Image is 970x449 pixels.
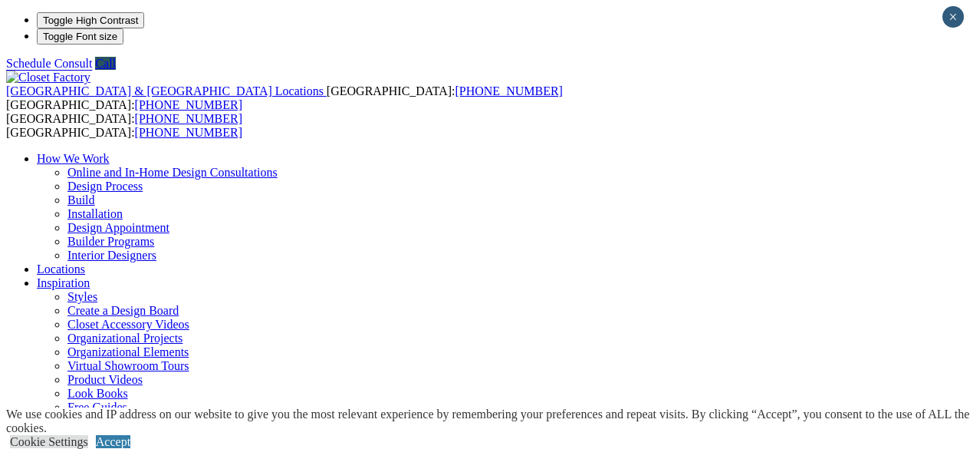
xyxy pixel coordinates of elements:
a: Styles [67,290,97,303]
a: Organizational Elements [67,345,189,358]
a: Closet Accessory Videos [67,318,189,331]
a: Inspiration [37,276,90,289]
span: Toggle Font size [43,31,117,42]
a: Online and In-Home Design Consultations [67,166,278,179]
button: Toggle Font size [37,28,123,45]
a: [GEOGRAPHIC_DATA] & [GEOGRAPHIC_DATA] Locations [6,84,327,97]
a: Call [95,57,116,70]
a: Create a Design Board [67,304,179,317]
a: Organizational Projects [67,332,182,345]
span: [GEOGRAPHIC_DATA] & [GEOGRAPHIC_DATA] Locations [6,84,324,97]
a: [PHONE_NUMBER] [455,84,562,97]
img: Closet Factory [6,71,90,84]
span: [GEOGRAPHIC_DATA]: [GEOGRAPHIC_DATA]: [6,112,242,139]
a: Accept [96,435,130,448]
a: Design Process [67,180,143,193]
div: We use cookies and IP address on our website to give you the most relevant experience by remember... [6,408,970,435]
a: Schedule Consult [6,57,92,70]
a: Product Videos [67,373,143,386]
a: Virtual Showroom Tours [67,359,189,372]
a: Free Guides [67,401,127,414]
span: [GEOGRAPHIC_DATA]: [GEOGRAPHIC_DATA]: [6,84,563,111]
a: Build [67,193,95,206]
a: How We Work [37,152,110,165]
a: [PHONE_NUMBER] [135,98,242,111]
a: Builder Programs [67,235,154,248]
button: Close [942,6,964,28]
a: [PHONE_NUMBER] [135,112,242,125]
a: Look Books [67,387,128,400]
span: Toggle High Contrast [43,15,138,26]
a: Design Appointment [67,221,169,234]
a: [PHONE_NUMBER] [135,126,242,139]
a: Installation [67,207,123,220]
a: Interior Designers [67,249,156,262]
a: Locations [37,262,85,276]
button: Toggle High Contrast [37,12,144,28]
a: Cookie Settings [10,435,88,448]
